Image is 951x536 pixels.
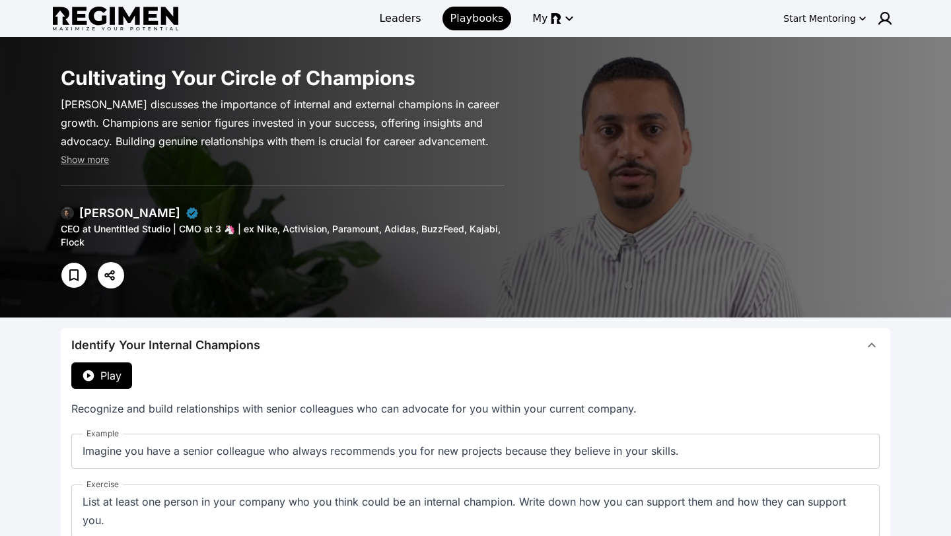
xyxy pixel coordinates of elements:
legend: Example [83,428,123,439]
span: Playbooks [450,11,504,26]
legend: Exercise [83,479,123,490]
button: Identify Your Internal Champions [61,328,890,362]
div: [PERSON_NAME] [79,204,180,222]
div: Identify Your Internal Champions [71,336,260,354]
p: Recognize and build relationships with senior colleagues who can advocate for you within your cur... [71,399,880,418]
div: Verified partner - Orlando Baeza [186,207,199,220]
p: Imagine you have a senior colleague who always recommends you for new projects because they belie... [83,442,868,460]
span: Play [100,368,122,384]
button: My [524,7,579,30]
img: user icon [877,11,893,26]
img: avatar of Orlando Baeza [61,207,74,220]
button: Save [61,262,87,288]
a: Leaders [371,7,429,30]
button: Play [71,362,132,389]
button: Start Mentoring [781,8,869,29]
img: Regimen logo [53,7,178,31]
span: Leaders [379,11,421,26]
span: My [532,11,547,26]
p: [PERSON_NAME] discusses the importance of internal and external champions in career growth. Champ... [61,95,505,151]
div: CEO at Unentitled Studio | CMO at 3 🦄 | ex Nike, Activision, Paramount, Adidas, BuzzFeed, Kajabi,... [61,222,505,249]
p: List at least one person in your company who you think could be an internal champion. Write down ... [83,492,868,529]
div: Start Mentoring [783,12,856,25]
span: Cultivating Your Circle of Champions [61,66,415,90]
a: Playbooks [442,7,512,30]
button: Show more [61,153,109,166]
